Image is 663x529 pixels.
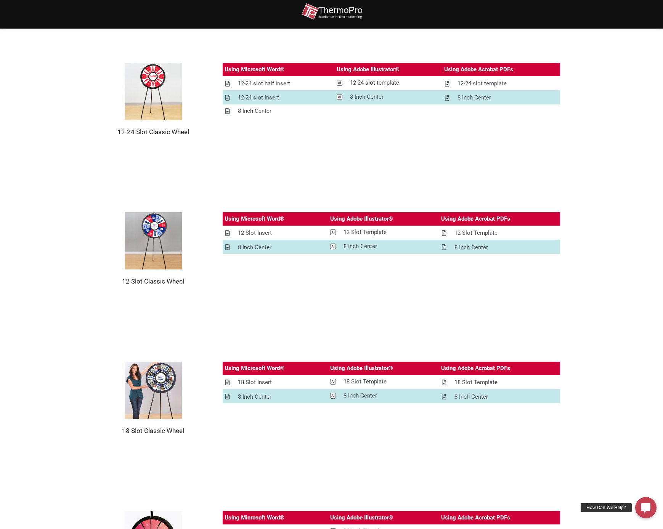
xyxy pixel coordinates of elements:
div: 8 Inch Center [238,106,271,116]
div: Using Microsoft Word® [225,513,284,523]
div: Using Adobe Acrobat PDFs [441,214,510,224]
a: 12-24 slot template [335,76,443,90]
div: 12-24 slot template [458,79,507,88]
div: 8 Inch Center [458,93,491,103]
a: 8 Inch Center [223,241,328,254]
a: 18 Slot Template [328,375,439,388]
a: 8 Inch Center [328,240,439,253]
img: thermopro-logo-non-iso [301,3,362,20]
div: 12 Slot Template [344,228,387,237]
h2: 12 Slot Classic Wheel [103,277,204,285]
div: 18 Slot Template [344,377,387,386]
h2: 12-24 Slot Classic Wheel [103,128,204,136]
div: How Can We Help? [581,503,632,512]
div: Using Microsoft Word® [225,65,284,74]
a: 8 Inch Center [439,241,560,254]
a: 12 Slot Insert [223,226,328,240]
div: Using Microsoft Word® [225,364,284,373]
div: 8 Inch Center [344,391,377,401]
div: 12-24 slot Insert [238,93,279,103]
a: 8 Inch Center [439,390,560,404]
div: 12 Slot Template [454,228,498,238]
a: 8 Inch Center [328,389,439,402]
div: Using Adobe Acrobat PDFs [441,513,510,523]
div: 8 Inch Center [344,242,377,251]
div: 12 Slot Insert [238,228,272,238]
div: 8 Inch Center [454,243,488,252]
a: How Can We Help? [635,497,657,518]
div: 12-24 slot half insert [238,79,290,88]
div: Using Adobe Acrobat PDFs [444,65,513,74]
div: 18 Slot Template [454,378,498,387]
a: 18 Slot Template [439,376,560,389]
a: 12-24 slot Insert [223,91,335,104]
div: 18 Slot Insert [238,378,272,387]
a: 12 Slot Template [439,226,560,240]
a: 8 Inch Center [223,390,328,404]
div: Using Adobe Illustrator® [330,214,393,224]
a: 8 Inch Center [442,91,560,104]
div: 8 Inch Center [238,243,271,252]
div: Using Adobe Illustrator® [330,364,393,373]
h2: 18 Slot Classic Wheel [103,426,204,435]
div: Using Adobe Illustrator® [337,65,400,74]
a: 8 Inch Center [335,90,443,104]
div: Using Microsoft Word® [225,214,284,224]
a: 18 Slot Insert [223,376,328,389]
div: Using Adobe Illustrator® [330,513,393,523]
a: 12-24 slot template [442,77,560,90]
a: 12 Slot Template [328,226,439,239]
a: 8 Inch Center [223,104,335,118]
div: 8 Inch Center [238,392,271,402]
div: 12-24 slot template [350,78,399,88]
div: 8 Inch Center [454,392,488,402]
a: 12-24 slot half insert [223,77,335,90]
div: 8 Inch Center [350,92,384,102]
div: Using Adobe Acrobat PDFs [441,364,510,373]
